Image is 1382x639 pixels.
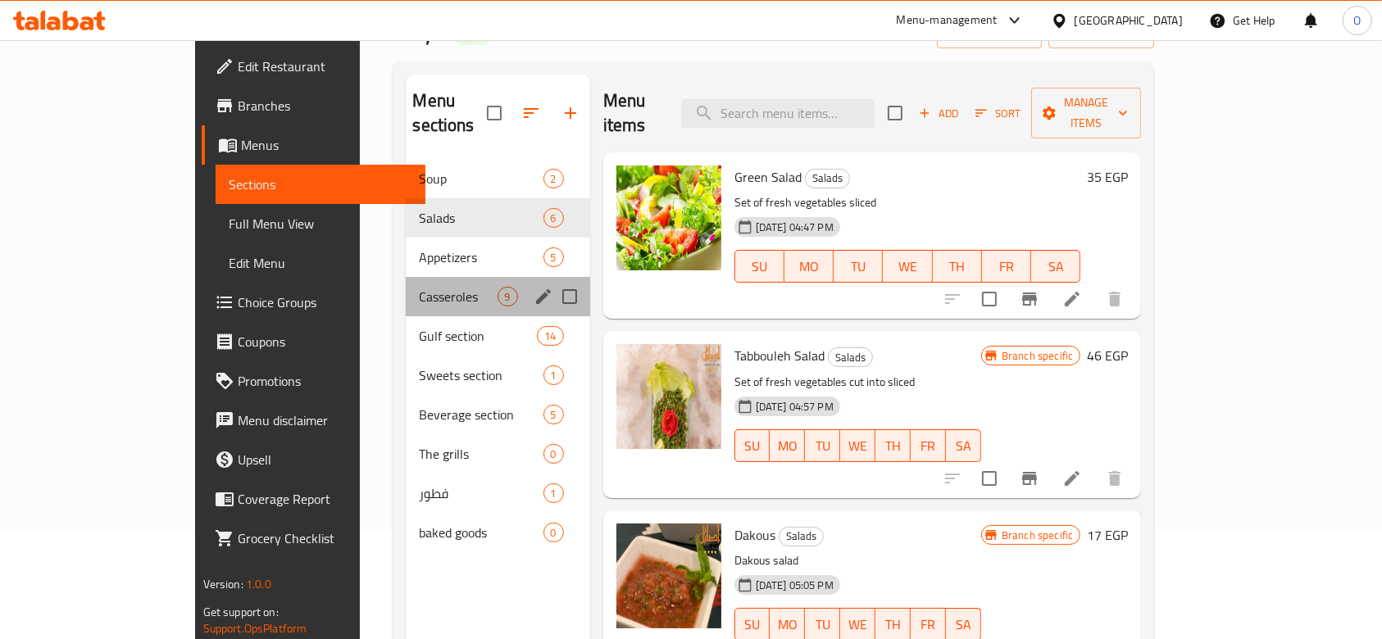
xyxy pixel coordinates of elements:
div: items [543,247,564,267]
button: SU [734,429,771,462]
a: Full Menu View [216,204,426,243]
a: Edit Restaurant [202,47,426,86]
div: items [543,405,564,424]
div: Soup2 [406,159,589,198]
button: SU [734,250,784,283]
span: TH [939,255,975,279]
button: edit [531,284,556,309]
img: Tabbouleh Salad [616,344,721,449]
span: SU [742,434,764,458]
button: TH [875,429,911,462]
span: 6 [544,211,563,226]
span: O [1353,11,1361,29]
div: Sweets section1 [406,356,589,395]
span: فطور [419,483,543,503]
span: TH [882,613,904,637]
span: 14 [538,329,562,344]
button: TU [805,429,840,462]
button: WE [883,250,932,283]
span: import [950,23,1029,43]
span: Branch specific [995,348,1080,364]
span: Coupons [238,332,413,351]
span: WE [847,613,869,637]
button: delete [1095,459,1134,498]
span: Salads [829,348,872,367]
a: Edit Menu [216,243,426,283]
span: Edit Menu [229,253,413,273]
span: MO [776,434,798,458]
div: Beverage section5 [406,395,589,434]
a: Sections [216,165,426,204]
a: Promotions [202,361,426,401]
span: Full Menu View [229,214,413,233]
span: Select section [878,96,912,130]
span: TU [811,434,834,458]
div: Appetizers5 [406,238,589,277]
a: Support.OpsPlatform [203,618,307,639]
span: Coverage Report [238,489,413,509]
button: Add section [551,93,590,133]
div: فطور1 [406,474,589,513]
button: delete [1095,279,1134,319]
span: 1 [544,486,563,501]
span: Sort [975,104,1021,123]
div: baked goods0 [406,513,589,552]
span: [DATE] 05:05 PM [749,578,840,593]
button: WE [840,429,875,462]
span: SA [952,434,975,458]
a: Coverage Report [202,479,426,519]
img: Dakous [616,523,721,628]
div: items [543,483,564,503]
span: Casseroles [419,287,497,306]
a: Menu disclaimer [202,401,426,440]
button: SA [946,429,981,462]
div: items [543,365,564,385]
span: Select all sections [477,96,511,130]
span: Tabbouleh Salad [734,343,825,368]
a: Upsell [202,440,426,479]
div: Salads [419,208,543,228]
a: Choice Groups [202,283,426,322]
span: WE [847,434,869,458]
span: Soup [419,169,543,188]
span: Branches [238,96,413,116]
div: Sweets section [419,365,543,385]
span: Manage items [1044,93,1128,134]
span: baked goods [419,523,543,542]
span: Version: [203,573,243,595]
img: Green Salad [616,165,721,270]
span: Choice Groups [238,292,413,312]
span: The grills [419,444,543,464]
button: MO [784,250,834,283]
span: FR [917,434,939,458]
a: Grocery Checklist [202,519,426,558]
div: The grills0 [406,434,589,474]
div: items [498,287,518,306]
div: Gulf section14 [406,316,589,356]
span: SU [742,613,764,637]
span: TU [840,255,876,279]
span: [DATE] 04:57 PM [749,399,840,415]
div: Beverage section [419,405,543,424]
span: 0 [544,525,563,541]
span: Gulf section [419,326,537,346]
span: Select to update [972,282,1007,316]
h6: 46 EGP [1087,344,1128,367]
span: 5 [544,407,563,423]
span: Salads [780,527,823,546]
h2: Menu sections [412,88,486,138]
button: Branch-specific-item [1010,279,1049,319]
span: Menu disclaimer [238,410,413,430]
span: export [1062,23,1141,43]
input: search [681,99,875,128]
span: Appetizers [419,247,543,267]
a: Edit menu item [1062,289,1082,309]
button: TU [834,250,883,283]
span: Menus [241,135,413,155]
span: 9 [498,289,517,305]
div: items [543,523,564,542]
